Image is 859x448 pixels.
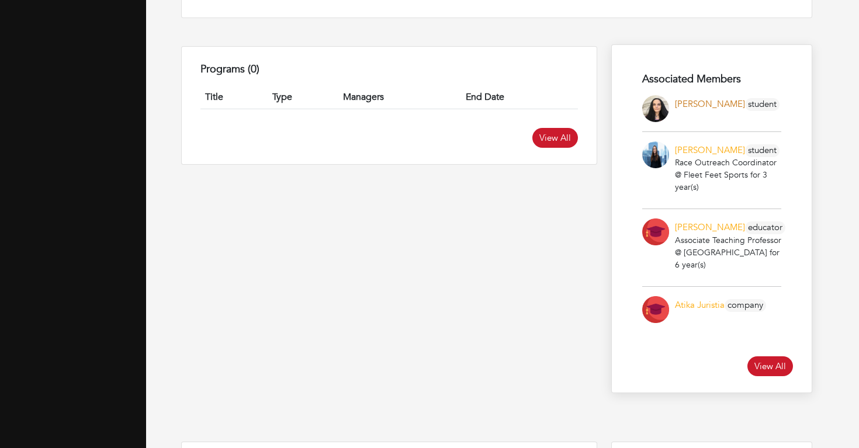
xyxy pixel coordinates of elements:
img: Student-Icon-6b6867cbad302adf8029cb3ecf392088beec6a544309a027beb5b4b4576828a8.png [642,218,669,245]
th: Type [268,85,339,109]
img: Student-Icon-6b6867cbad302adf8029cb3ecf392088beec6a544309a027beb5b4b4576828a8.png [642,296,669,323]
span: educator [745,221,785,234]
span: student [745,98,780,111]
p: Race Outreach Coordinator @ Fleet Feet Sports for 3 year(s) [675,157,781,193]
a: [PERSON_NAME] [675,98,745,110]
th: Managers [338,85,461,109]
a: View All [532,128,578,148]
th: Title [200,85,268,109]
img: Harrison_Bailey_headshot.jpg [642,141,669,168]
img: Nicolina%20(full%20shot)%20-%20closeup.png [642,95,669,122]
a: [PERSON_NAME] [675,221,745,233]
a: [PERSON_NAME] [675,144,745,156]
h4: Associated Members [642,73,781,86]
span: student [745,144,780,157]
h4: Programs (0) [200,63,578,76]
p: Associate Teaching Professor @ [GEOGRAPHIC_DATA] for 6 year(s) [675,234,785,271]
th: End Date [461,85,578,109]
a: View All [747,356,793,377]
a: Atika Juristia [675,299,725,311]
span: company [725,299,766,312]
